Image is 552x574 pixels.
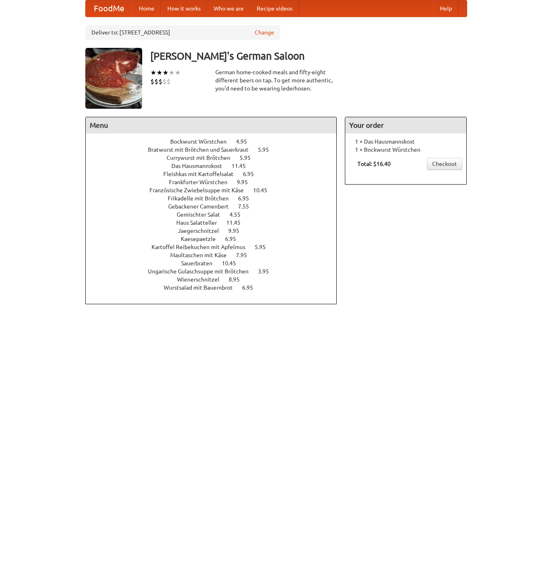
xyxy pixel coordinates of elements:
a: Checkout [427,158,462,170]
a: Wienerschnitzel 8.95 [177,276,255,283]
h4: Your order [345,117,466,133]
span: Bockwurst Würstchen [170,138,235,145]
li: ★ [175,68,181,77]
li: $ [162,77,167,86]
span: 10.45 [253,187,275,193]
span: 7.55 [238,203,257,210]
span: 9.95 [237,179,256,185]
span: Fleishkas mit Kartoffelsalat [163,171,242,177]
span: Jaegerschnitzel [178,228,227,234]
span: Wienerschnitzel [177,276,227,283]
span: Haus Salatteller [176,219,225,226]
span: Frankfurter Würstchen [169,179,236,185]
span: Kartoffel Reibekuchen mit Apfelmus [152,244,253,250]
li: ★ [156,68,162,77]
a: Jaegerschnitzel 9.95 [178,228,254,234]
span: Gemischter Salat [177,211,228,218]
span: 4.95 [236,138,255,145]
span: Currywurst mit Brötchen [167,155,238,161]
a: Frikadelle mit Brötchen 6.95 [168,195,264,202]
a: Fleishkas mit Kartoffelsalat 6.95 [163,171,269,177]
span: Das Hausmannskost [171,163,230,169]
a: How it works [161,0,207,17]
span: Maultaschen mit Käse [170,252,235,258]
span: Bratwurst mit Brötchen und Sauerkraut [148,146,257,153]
a: Help [433,0,459,17]
span: 6.95 [242,284,261,291]
a: Home [132,0,161,17]
span: Frikadelle mit Brötchen [168,195,237,202]
li: ★ [150,68,156,77]
a: Frankfurter Würstchen 9.95 [169,179,263,185]
a: Kartoffel Reibekuchen mit Apfelmus 5.95 [152,244,281,250]
span: Französische Zwiebelsuppe mit Käse [149,187,252,193]
a: FoodMe [86,0,132,17]
span: 5.95 [255,244,274,250]
a: Kaesepaetzle 6.95 [181,236,251,242]
span: 4.55 [229,211,249,218]
img: angular.jpg [85,48,142,109]
span: 6.95 [225,236,244,242]
span: 3.95 [258,268,277,275]
li: $ [167,77,171,86]
span: Ungarische Gulaschsuppe mit Brötchen [148,268,257,275]
span: 7.95 [236,252,255,258]
a: Wurstsalad mit Bauernbrot 6.95 [164,284,268,291]
li: ★ [169,68,175,77]
a: Currywurst mit Brötchen 5.95 [167,155,266,161]
a: Französische Zwiebelsuppe mit Käse 10.45 [149,187,282,193]
h4: Menu [86,117,337,133]
li: $ [154,77,158,86]
span: 9.95 [228,228,247,234]
a: Bockwurst Würstchen 4.95 [170,138,262,145]
span: 11.45 [232,163,254,169]
span: 5.95 [240,155,259,161]
li: ★ [162,68,169,77]
a: Maultaschen mit Käse 7.95 [170,252,262,258]
span: Wurstsalad mit Bauernbrot [164,284,241,291]
a: Recipe videos [250,0,299,17]
a: Gebackener Camenbert 7.55 [168,203,264,210]
a: Bratwurst mit Brötchen und Sauerkraut 5.95 [148,146,284,153]
li: 1 × Das Hausmannskost [349,138,462,146]
a: Gemischter Salat 4.55 [177,211,255,218]
li: $ [150,77,154,86]
div: German home-cooked meals and fifty-eight different beers on tap. To get more authentic, you'd nee... [215,68,337,92]
span: Kaesepaetzle [181,236,224,242]
span: 5.95 [258,146,277,153]
li: $ [158,77,162,86]
div: Deliver to: [STREET_ADDRESS] [85,25,280,40]
span: 8.95 [229,276,248,283]
li: 1 × Bockwurst Würstchen [349,146,462,154]
a: Das Hausmannskost 11.45 [171,163,261,169]
span: 11.45 [226,219,249,226]
a: Sauerbraten 10.45 [181,260,251,267]
b: Total: $16.40 [357,161,391,167]
span: 6.95 [243,171,262,177]
a: Ungarische Gulaschsuppe mit Brötchen 3.95 [148,268,284,275]
a: Haus Salatteller 11.45 [176,219,255,226]
span: Gebackener Camenbert [168,203,237,210]
h3: [PERSON_NAME]'s German Saloon [150,48,467,64]
span: Sauerbraten [181,260,221,267]
span: 6.95 [238,195,257,202]
span: 10.45 [222,260,244,267]
a: Change [255,28,274,37]
a: Who we are [207,0,250,17]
